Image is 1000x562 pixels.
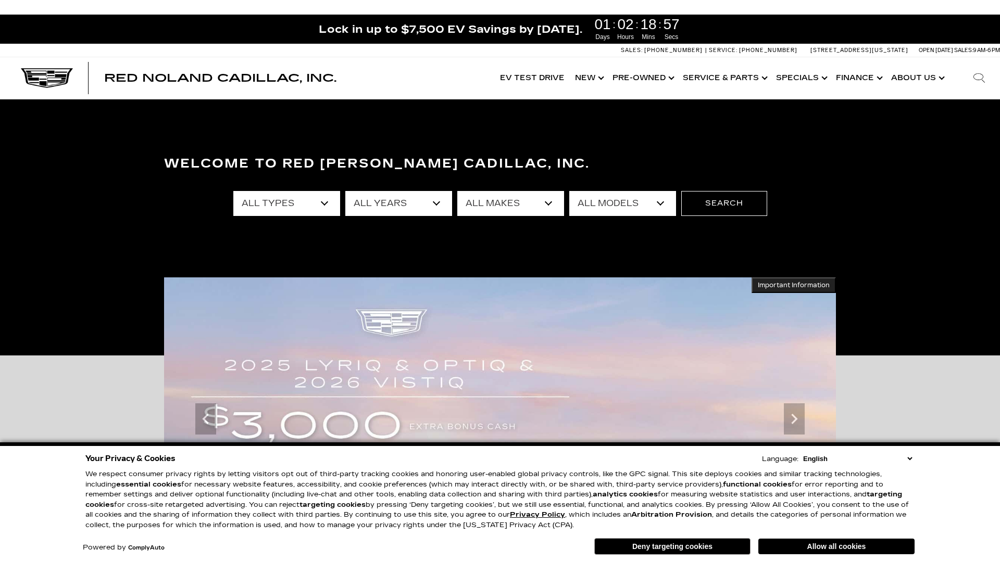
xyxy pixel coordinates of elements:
select: Filter by year [345,191,452,216]
strong: targeting cookies [85,490,902,509]
a: Sales: [PHONE_NUMBER] [621,47,705,53]
button: Important Information [752,277,836,293]
button: Allow all cookies [758,539,915,554]
a: Service & Parts [678,57,771,99]
div: Powered by [83,544,165,551]
span: 01 [593,17,612,32]
span: Open [DATE] [919,47,953,54]
a: Specials [771,57,831,99]
span: Red Noland Cadillac, Inc. [104,72,336,84]
a: ComplyAuto [128,545,165,551]
select: Language Select [801,454,915,464]
span: Days [593,32,612,42]
select: Filter by make [457,191,564,216]
select: Filter by type [233,191,340,216]
span: : [612,17,616,32]
a: Pre-Owned [607,57,678,99]
button: Search [681,191,767,216]
a: [STREET_ADDRESS][US_STATE] [810,47,908,54]
span: Mins [639,32,658,42]
strong: targeting cookies [299,501,366,509]
strong: analytics cookies [593,490,658,499]
a: EV Test Drive [495,57,570,99]
div: Next [784,403,805,435]
a: Red Noland Cadillac, Inc. [104,73,336,83]
span: Important Information [758,281,830,289]
a: Close [982,20,995,32]
h3: Welcome to Red [PERSON_NAME] Cadillac, Inc. [164,154,836,174]
a: Finance [831,57,886,99]
div: Previous [195,403,216,435]
button: Deny targeting cookies [594,538,751,555]
a: Privacy Policy [510,510,565,519]
span: 18 [639,17,658,32]
strong: functional cookies [723,480,792,489]
span: Hours [616,32,635,42]
span: 57 [661,17,681,32]
img: 2509-September-FOM-2025-cta-bonus-cash [164,277,836,561]
span: 02 [616,17,635,32]
span: [PHONE_NUMBER] [644,47,703,54]
a: Service: [PHONE_NUMBER] [705,47,800,53]
a: About Us [886,57,948,99]
div: Language: [762,456,798,463]
select: Filter by model [569,191,676,216]
p: We respect consumer privacy rights by letting visitors opt out of third-party tracking cookies an... [85,469,915,530]
span: Service: [709,47,737,54]
strong: essential cookies [116,480,181,489]
span: : [658,17,661,32]
span: Sales: [954,47,973,54]
a: New [570,57,607,99]
span: Sales: [621,47,643,54]
span: Lock in up to $7,500 EV Savings by [DATE]. [319,22,582,36]
strong: Arbitration Provision [631,510,712,519]
span: Your Privacy & Cookies [85,451,176,466]
span: : [635,17,639,32]
img: Cadillac Dark Logo with Cadillac White Text [21,68,73,88]
span: [PHONE_NUMBER] [739,47,797,54]
span: Secs [661,32,681,42]
span: 9 AM-6 PM [973,47,1000,54]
